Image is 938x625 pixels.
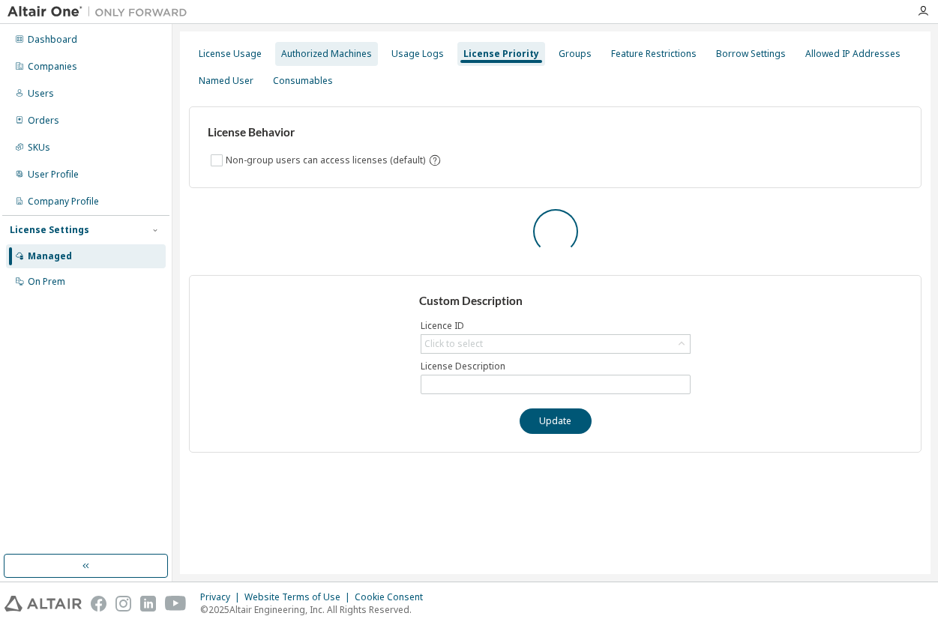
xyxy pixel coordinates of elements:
[200,591,244,603] div: Privacy
[716,48,786,60] div: Borrow Settings
[199,75,253,87] div: Named User
[10,224,89,236] div: License Settings
[200,603,432,616] p: © 2025 Altair Engineering, Inc. All Rights Reserved.
[28,34,77,46] div: Dashboard
[28,88,54,100] div: Users
[421,320,691,332] label: Licence ID
[28,196,99,208] div: Company Profile
[208,125,439,140] h3: License Behavior
[244,591,355,603] div: Website Terms of Use
[4,596,82,612] img: altair_logo.svg
[611,48,697,60] div: Feature Restrictions
[419,294,691,309] h3: Custom Description
[226,151,428,169] label: Non-group users can access licenses (default)
[28,276,65,288] div: On Prem
[7,4,195,19] img: Altair One
[281,48,372,60] div: Authorized Machines
[140,596,156,612] img: linkedin.svg
[91,596,106,612] img: facebook.svg
[428,154,442,167] svg: By default any user not assigned to any group can access any license. Turn this setting off to di...
[115,596,131,612] img: instagram.svg
[391,48,444,60] div: Usage Logs
[463,48,539,60] div: License Priority
[559,48,592,60] div: Groups
[520,408,592,434] button: Update
[165,596,187,612] img: youtube.svg
[421,360,691,372] label: License Description
[273,75,333,87] div: Consumables
[28,169,79,181] div: User Profile
[28,142,50,154] div: SKUs
[28,250,72,262] div: Managed
[355,591,432,603] div: Cookie Consent
[805,48,901,60] div: Allowed IP Addresses
[28,115,59,127] div: Orders
[199,48,262,60] div: License Usage
[424,338,483,350] div: Click to select
[421,335,690,353] div: Click to select
[28,61,77,73] div: Companies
